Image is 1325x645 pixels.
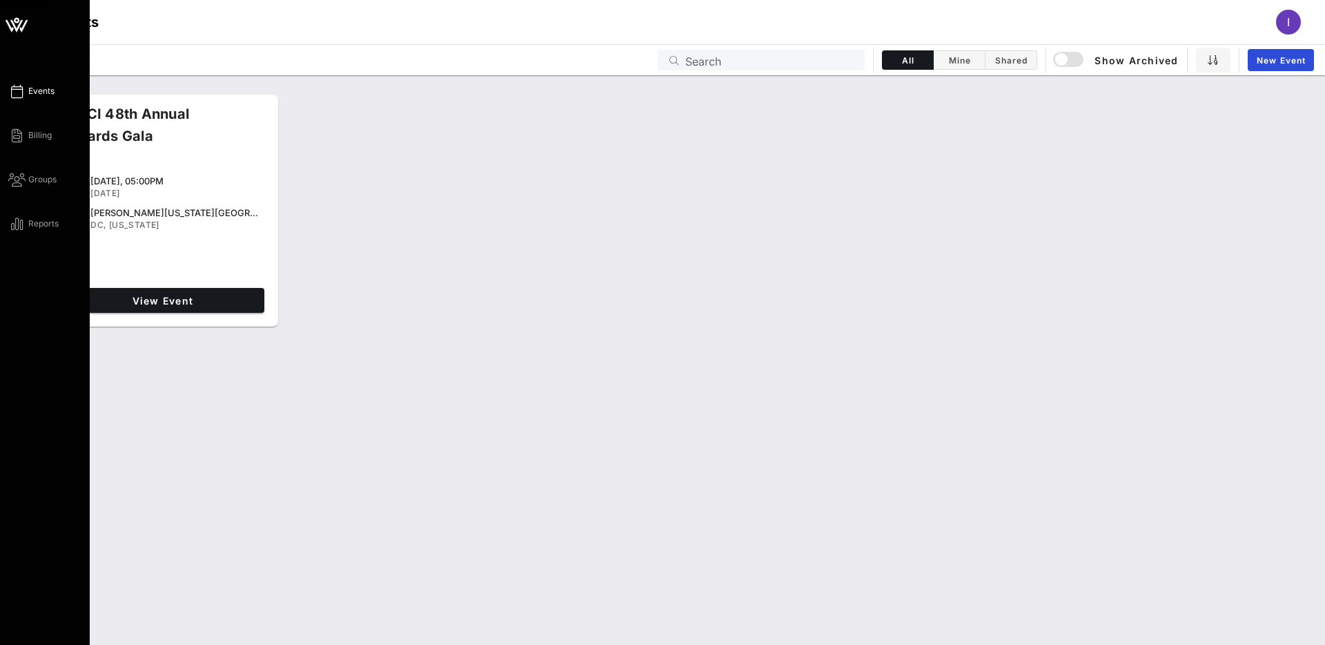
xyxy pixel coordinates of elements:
span: Groups [28,173,57,186]
div: [DATE] [90,188,259,199]
div: CHCI 48th Annual Awards Gala [55,103,249,158]
span: DC, [90,220,106,230]
a: View Event [60,288,264,313]
span: Events [28,85,55,97]
div: [DATE], 05:00PM [90,175,259,186]
button: Mine [934,50,985,70]
a: Groups [8,171,57,188]
span: New Event [1256,55,1306,66]
span: View Event [66,295,259,307]
span: Billing [28,129,52,142]
span: [US_STATE] [109,220,159,230]
span: Show Archived [1055,52,1178,68]
span: Shared [994,55,1028,66]
span: All [891,55,925,66]
div: [PERSON_NAME][US_STATE][GEOGRAPHIC_DATA] [90,207,259,218]
div: I [1276,10,1301,35]
button: Shared [985,50,1037,70]
button: All [882,50,934,70]
span: I [1287,15,1290,29]
a: New Event [1248,49,1314,71]
button: Show Archived [1054,48,1179,73]
span: Reports [28,218,59,230]
a: Events [8,83,55,99]
a: Reports [8,215,59,232]
span: Mine [942,55,976,66]
a: Billing [8,127,52,144]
